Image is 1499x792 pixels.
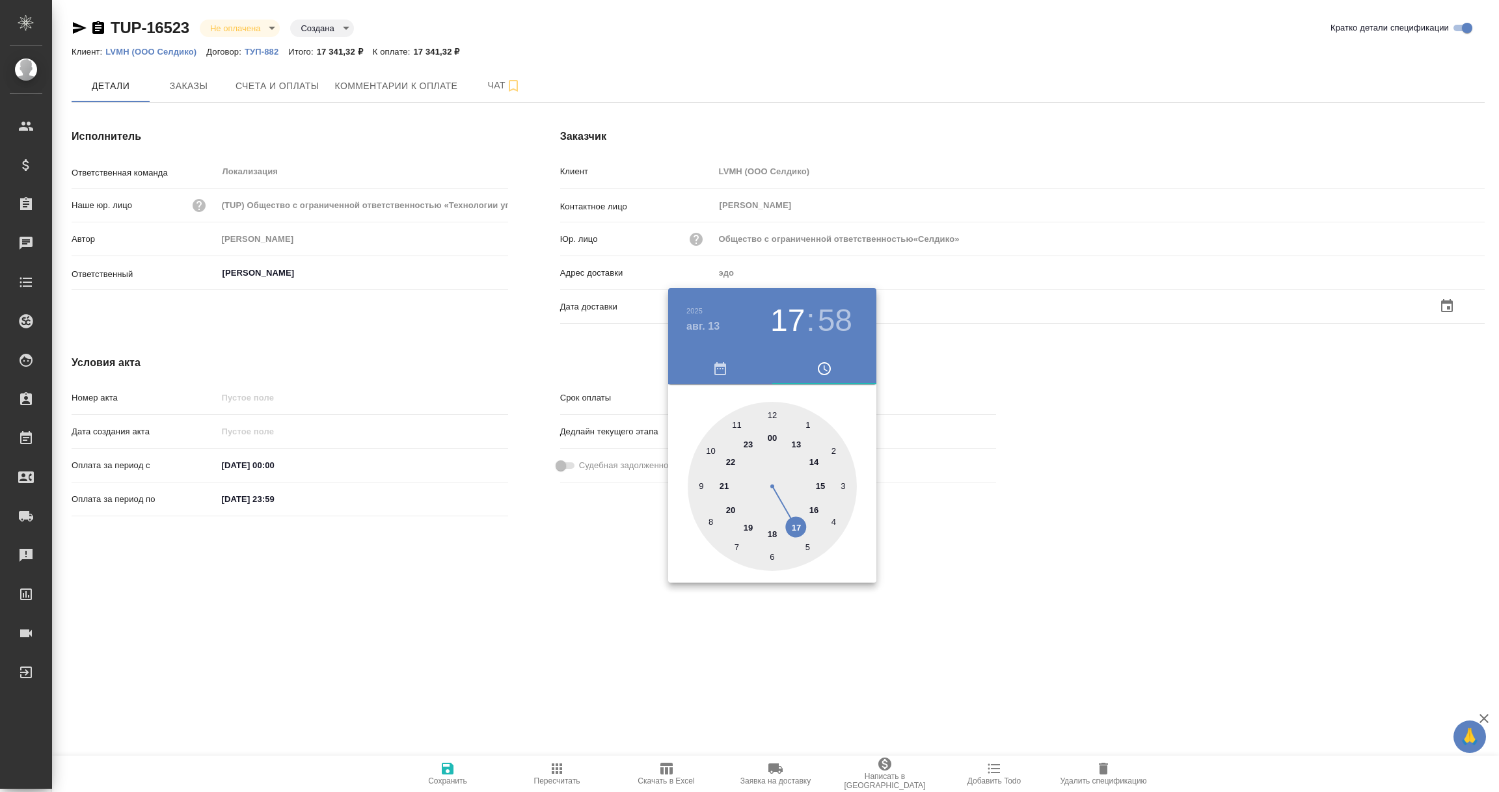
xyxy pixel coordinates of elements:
[770,302,805,339] button: 17
[806,302,815,339] h3: :
[686,319,720,334] button: авг. 13
[818,302,852,339] button: 58
[686,307,703,315] button: 2025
